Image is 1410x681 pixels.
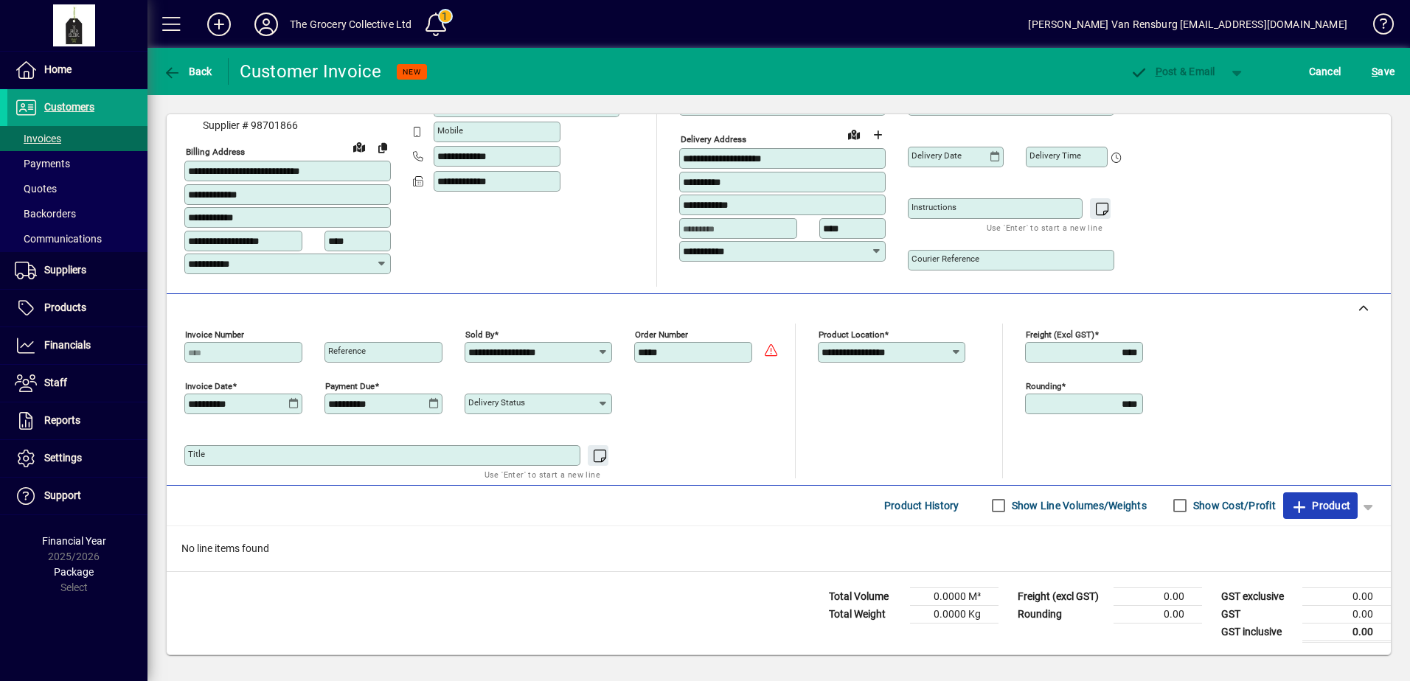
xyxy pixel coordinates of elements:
[1026,329,1094,339] mat-label: Freight (excl GST)
[240,60,382,83] div: Customer Invoice
[1305,58,1345,85] button: Cancel
[7,201,147,226] a: Backorders
[468,397,525,408] mat-label: Delivery status
[7,365,147,402] a: Staff
[842,122,866,146] a: View on map
[7,290,147,326] a: Products
[1302,623,1391,641] td: 0.00
[1156,66,1162,77] span: P
[1214,587,1302,605] td: GST exclusive
[7,402,147,439] a: Reports
[437,125,463,136] mat-label: Mobile
[15,133,61,144] span: Invoices
[195,11,243,38] button: Add
[15,208,76,220] span: Backorders
[167,526,1391,571] div: No line items found
[7,478,147,514] a: Support
[44,489,81,501] span: Support
[7,52,147,88] a: Home
[7,252,147,289] a: Suppliers
[635,329,688,339] mat-label: Order number
[347,135,371,158] a: View on map
[15,183,57,195] span: Quotes
[44,264,86,276] span: Suppliers
[1026,380,1061,391] mat-label: Rounding
[44,414,80,426] span: Reports
[1302,605,1391,623] td: 0.00
[188,449,205,459] mat-label: Title
[44,101,94,113] span: Customers
[819,329,884,339] mat-label: Product location
[485,466,600,483] mat-hint: Use 'Enter' to start a new line
[1028,13,1347,36] div: [PERSON_NAME] Van Rensburg [EMAIL_ADDRESS][DOMAIN_NAME]
[878,492,965,519] button: Product History
[371,136,395,159] button: Copy to Delivery address
[1362,3,1392,51] a: Knowledge Base
[44,63,72,75] span: Home
[1010,587,1114,605] td: Freight (excl GST)
[185,380,232,391] mat-label: Invoice date
[328,346,366,356] mat-label: Reference
[1114,605,1202,623] td: 0.00
[15,158,70,170] span: Payments
[7,176,147,201] a: Quotes
[1122,58,1223,85] button: Post & Email
[1302,587,1391,605] td: 0.00
[1214,605,1302,623] td: GST
[911,254,979,264] mat-label: Courier Reference
[185,329,244,339] mat-label: Invoice number
[7,327,147,364] a: Financials
[910,587,999,605] td: 0.0000 M³
[7,126,147,151] a: Invoices
[1214,623,1302,641] td: GST inclusive
[163,66,212,77] span: Back
[822,587,910,605] td: Total Volume
[147,58,229,85] app-page-header-button: Back
[822,605,910,623] td: Total Weight
[1029,150,1081,161] mat-label: Delivery time
[325,380,375,391] mat-label: Payment due
[1309,60,1341,83] span: Cancel
[7,226,147,251] a: Communications
[1190,498,1276,513] label: Show Cost/Profit
[243,11,290,38] button: Profile
[15,233,102,245] span: Communications
[403,67,421,77] span: NEW
[884,494,959,517] span: Product History
[184,102,391,133] span: 10865 - Wholesale Distributors Ltd T/A Supplier # 98701866
[44,339,91,351] span: Financials
[1009,498,1147,513] label: Show Line Volumes/Weights
[910,605,999,623] td: 0.0000 Kg
[1291,494,1350,517] span: Product
[7,151,147,176] a: Payments
[465,329,494,339] mat-label: Sold by
[1368,58,1398,85] button: Save
[1010,605,1114,623] td: Rounding
[42,535,106,547] span: Financial Year
[44,452,82,464] span: Settings
[1372,60,1395,83] span: ave
[1372,66,1378,77] span: S
[44,301,86,313] span: Products
[911,202,956,212] mat-label: Instructions
[987,219,1102,236] mat-hint: Use 'Enter' to start a new line
[44,377,67,388] span: Staff
[1283,492,1358,519] button: Product
[7,440,147,477] a: Settings
[1130,66,1215,77] span: ost & Email
[911,150,962,161] mat-label: Delivery date
[866,123,889,147] button: Choose address
[290,13,412,36] div: The Grocery Collective Ltd
[54,566,94,578] span: Package
[1114,587,1202,605] td: 0.00
[159,58,216,85] button: Back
